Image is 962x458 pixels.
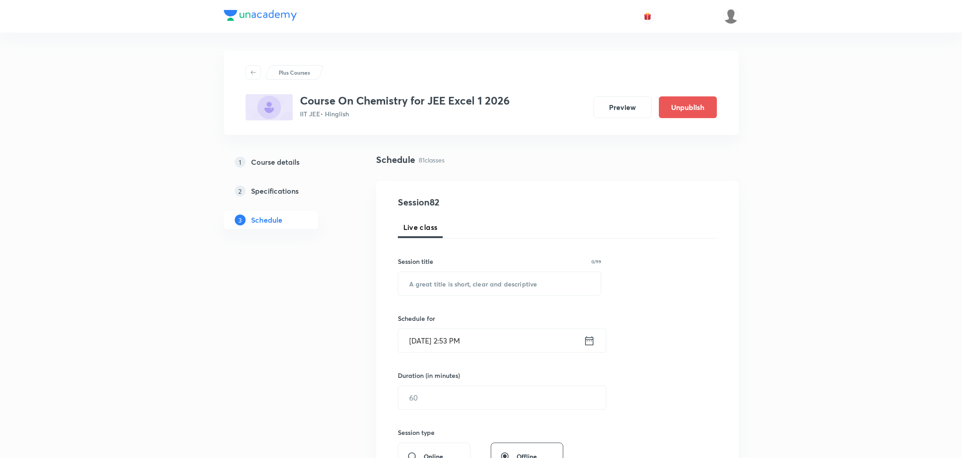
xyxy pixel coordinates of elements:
a: 2Specifications [224,182,347,200]
h6: Duration (in minutes) [398,371,460,380]
h5: Schedule [251,215,282,225]
p: IIT JEE • Hinglish [300,109,510,119]
p: 0/99 [591,259,601,264]
h4: Session 82 [398,196,563,209]
img: avatar [643,12,652,20]
button: Unpublish [659,96,717,118]
p: 2 [235,186,246,196]
input: A great title is short, clear and descriptive [398,272,601,295]
input: 60 [398,386,606,409]
button: avatar [640,9,655,24]
h6: Schedule for [398,314,602,323]
h6: Session type [398,428,435,437]
a: 1Course details [224,153,347,171]
span: Live class [403,222,438,233]
img: EE6FBE53-E6F4-47FC-AD67-48FF9E38F9D4_plus.png [246,94,293,120]
img: Company Logo [224,10,297,21]
button: Preview [594,96,652,118]
p: 3 [235,215,246,225]
h3: Course On Chemistry for JEE Excel 1 2026 [300,94,510,107]
p: Plus Courses [279,68,310,76]
h6: Session title [398,257,433,266]
h4: Schedule [376,153,415,167]
h5: Course details [251,157,300,167]
p: 81 classes [419,155,445,165]
p: 1 [235,157,246,167]
a: Company Logo [224,10,297,23]
h5: Specifications [251,186,299,196]
img: Vivek Patil [723,9,739,24]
